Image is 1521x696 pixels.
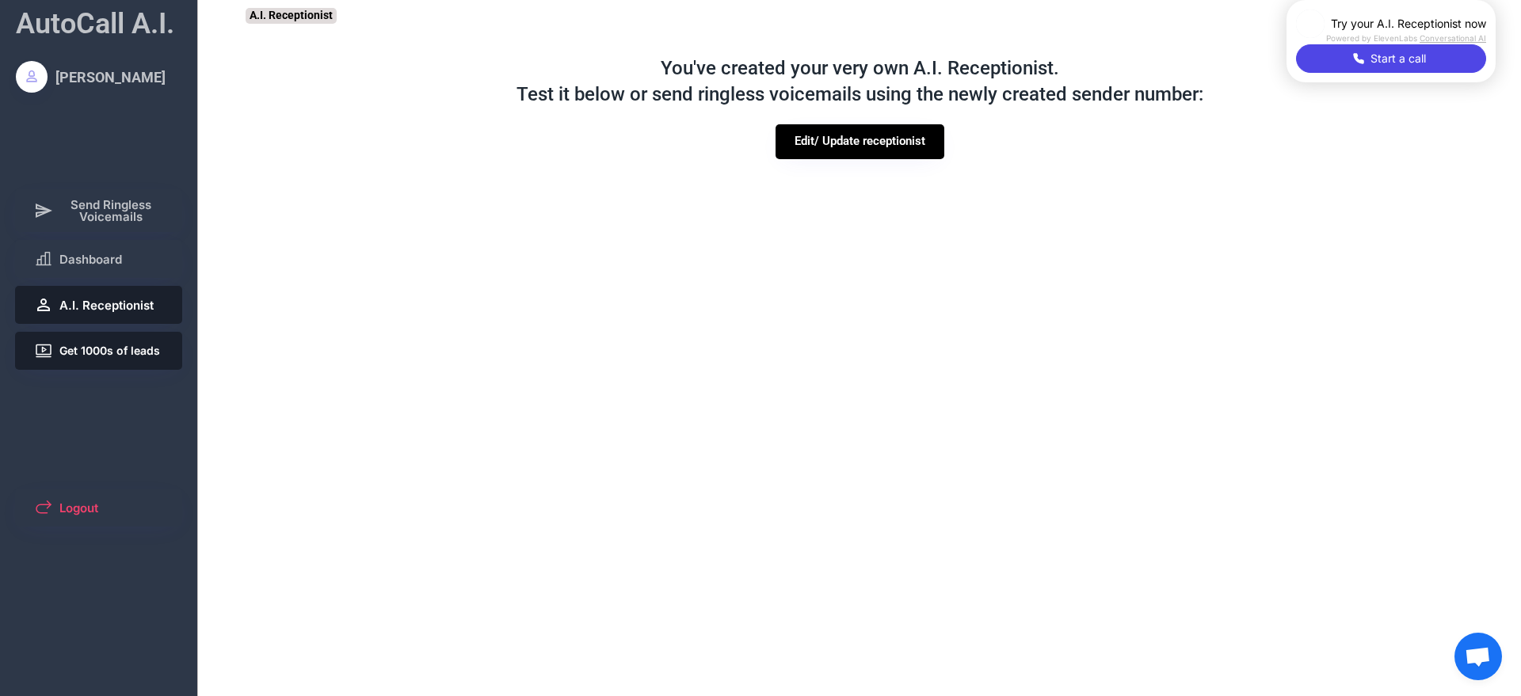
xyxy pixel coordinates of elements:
button: Send Ringless Voicemails [15,189,183,232]
span: Logout [59,502,98,514]
button: Get 1000s of leads [15,332,183,370]
button: Dashboard [15,240,183,278]
span: Get 1000s of leads [59,345,160,356]
div: A.I. Receptionist [246,8,337,24]
button: Edit/ Update receptionist [776,124,944,159]
div: You've created your very own A.I. Receptionist. Test it below or send ringless voicemails using t... [501,40,1219,124]
div: [PERSON_NAME] [55,67,166,87]
span: A.I. Receptionist [59,299,154,311]
div: AutoCall A.I. [16,4,174,44]
span: Dashboard [59,253,122,265]
span: Send Ringless Voicemails [59,199,164,222]
button: A.I. Receptionist [15,286,183,324]
a: Open chat [1454,633,1502,680]
button: Logout [15,489,183,527]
